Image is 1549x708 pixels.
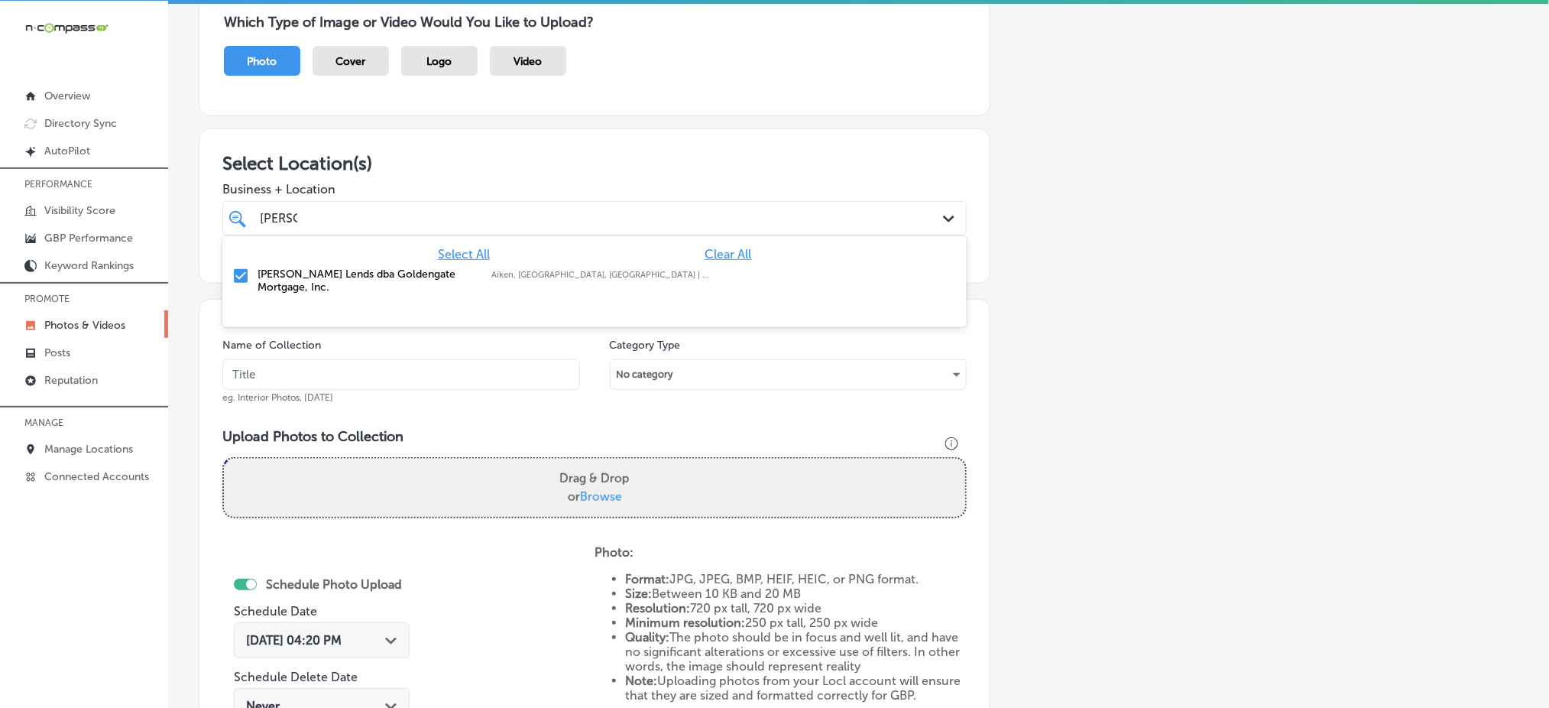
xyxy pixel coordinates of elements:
[625,586,652,601] strong: Size:
[625,615,967,630] li: 250 px tall, 250 px wide
[44,259,134,272] p: Keyword Rankings
[595,545,634,560] strong: Photo:
[625,601,690,615] strong: Resolution:
[625,630,967,674] li: The photo should be in focus and well lit, and have no significant alterations or excessive use o...
[427,55,452,68] span: Logo
[44,204,115,217] p: Visibility Score
[44,346,70,359] p: Posts
[514,55,543,68] span: Video
[266,577,402,592] label: Schedule Photo Upload
[44,374,98,387] p: Reputation
[246,633,342,648] span: [DATE] 04:20 PM
[553,463,636,512] label: Drag & Drop or
[234,604,317,619] label: Schedule Date
[491,270,710,280] label: Aiken, SC, USA | Evans, GA, USA | Augusta, GA, USA | North Augusta, SC, USA | Kershaw County, SC,...
[222,182,967,196] span: Business + Location
[625,572,967,586] li: JPG, JPEG, BMP, HEIF, HEIC, or PNG format.
[258,268,476,294] label: Chris Marr Lends dba Goldengate Mortgage, Inc.
[44,232,133,245] p: GBP Performance
[44,319,125,332] p: Photos & Videos
[625,630,669,645] strong: Quality:
[234,670,358,684] label: Schedule Delete Date
[625,601,967,615] li: 720 px tall, 720 px wide
[44,117,117,130] p: Directory Sync
[625,572,669,586] strong: Format:
[44,89,90,102] p: Overview
[336,55,366,68] span: Cover
[705,247,751,261] span: Clear All
[224,14,965,31] h3: Which Type of Image or Video Would You Like to Upload?
[625,586,967,601] li: Between 10 KB and 20 MB
[222,428,967,445] h3: Upload Photos to Collection
[44,470,149,483] p: Connected Accounts
[625,674,657,688] strong: Note:
[222,152,967,174] h3: Select Location(s)
[580,489,622,504] span: Browse
[248,55,277,68] span: Photo
[610,339,681,352] label: Category Type
[24,21,109,35] img: 660ab0bf-5cc7-4cb8-ba1c-48b5ae0f18e60NCTV_CLogo_TV_Black_-500x88.png
[222,359,580,390] input: Title
[222,339,321,352] label: Name of Collection
[44,145,90,158] p: AutoPilot
[222,392,333,403] span: eg. Interior Photos, [DATE]
[438,247,490,261] span: Select All
[44,443,133,456] p: Manage Locations
[625,674,967,703] li: Uploading photos from your Locl account will ensure that they are sized and formatted correctly f...
[625,615,745,630] strong: Minimum resolution:
[611,362,967,387] div: No category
